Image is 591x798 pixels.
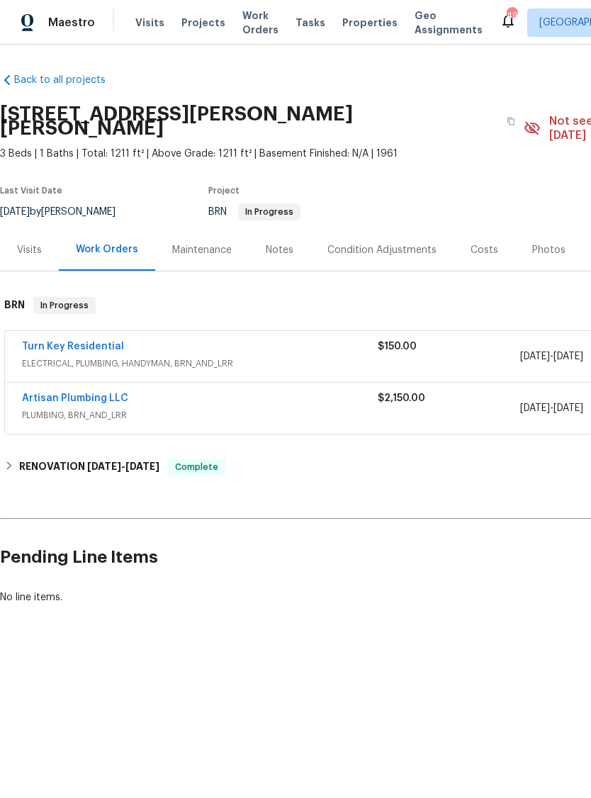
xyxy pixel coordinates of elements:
div: Visits [17,243,42,257]
span: [DATE] [553,403,583,413]
span: Geo Assignments [415,9,483,37]
span: BRN [208,207,300,217]
span: [DATE] [125,461,159,471]
span: ELECTRICAL, PLUMBING, HANDYMAN, BRN_AND_LRR [22,356,378,371]
span: - [87,461,159,471]
div: Condition Adjustments [327,243,437,257]
div: 49 [507,9,517,23]
span: Maestro [48,16,95,30]
span: Project [208,186,240,195]
span: Properties [342,16,398,30]
a: Artisan Plumbing LLC [22,393,128,403]
div: Maintenance [172,243,232,257]
div: Work Orders [76,242,138,257]
div: Notes [266,243,293,257]
span: Visits [135,16,164,30]
button: Copy Address [498,108,524,134]
span: - [520,401,583,415]
span: PLUMBING, BRN_AND_LRR [22,408,378,422]
span: $2,150.00 [378,393,425,403]
span: - [520,349,583,364]
span: $150.00 [378,342,417,352]
span: [DATE] [87,461,121,471]
div: Photos [532,243,565,257]
span: [DATE] [520,352,550,361]
div: Costs [471,243,498,257]
span: Complete [169,460,224,474]
span: Projects [181,16,225,30]
h6: RENOVATION [19,459,159,476]
span: [DATE] [553,352,583,361]
span: Tasks [295,18,325,28]
span: [DATE] [520,403,550,413]
span: In Progress [240,208,299,216]
span: Work Orders [242,9,278,37]
a: Turn Key Residential [22,342,124,352]
h6: BRN [4,297,25,314]
span: In Progress [35,298,94,313]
